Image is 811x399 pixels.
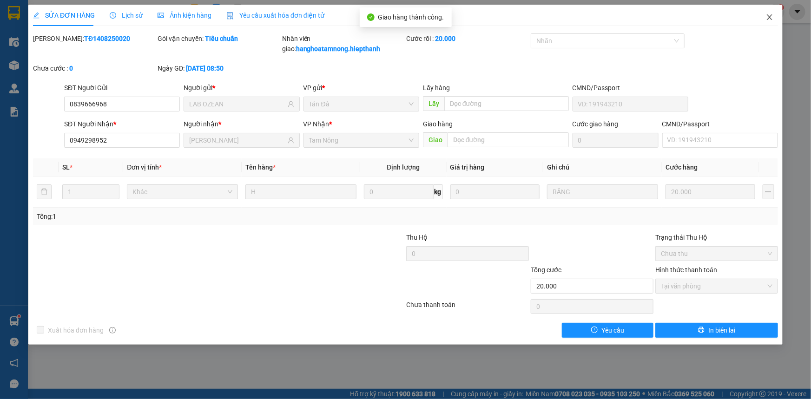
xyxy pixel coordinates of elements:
[450,164,485,171] span: Giá trị hàng
[288,137,294,144] span: user
[110,12,116,19] span: clock-circle
[562,323,653,338] button: exclamation-circleYêu cầu
[423,96,444,111] span: Lấy
[110,12,143,19] span: Lịch sử
[158,12,211,19] span: Ảnh kiện hàng
[282,33,405,54] div: Nhân viên giao:
[127,164,162,171] span: Đơn vị tính
[158,63,280,73] div: Ngày GD:
[573,120,619,128] label: Cước giao hàng
[757,5,783,31] button: Close
[444,96,569,111] input: Dọc đường
[62,164,70,171] span: SL
[661,247,772,261] span: Chưa thu
[601,325,624,335] span: Yêu cầu
[303,83,419,93] div: VP gửi
[33,63,156,73] div: Chưa cước :
[655,323,778,338] button: printerIn biên lai
[763,184,774,199] button: plus
[666,164,698,171] span: Cước hàng
[189,135,285,145] input: Tên người nhận
[766,13,773,21] span: close
[547,184,658,199] input: Ghi Chú
[406,33,529,44] div: Cước rồi :
[158,33,280,44] div: Gói vận chuyển:
[406,234,428,241] span: Thu Hộ
[309,133,414,147] span: Tam Nông
[708,325,735,335] span: In biên lai
[573,97,688,111] input: VD: 191943210
[37,211,313,222] div: Tổng: 1
[132,185,232,199] span: Khác
[64,83,180,93] div: SĐT Người Gửi
[573,83,688,93] div: CMND/Passport
[698,327,705,334] span: printer
[33,33,156,44] div: [PERSON_NAME]:
[189,99,285,109] input: Tên người gửi
[543,158,662,177] th: Ghi chú
[226,12,324,19] span: Yêu cầu xuất hóa đơn điện tử
[245,184,356,199] input: VD: Bàn, Ghế
[184,83,299,93] div: Người gửi
[435,35,455,42] b: 20.000
[655,232,778,242] div: Trạng thái Thu Hộ
[288,101,294,107] span: user
[655,266,717,274] label: Hình thức thanh toán
[69,65,73,72] b: 0
[245,164,276,171] span: Tên hàng
[367,13,375,21] span: check-circle
[662,119,778,129] div: CMND/Passport
[423,132,448,147] span: Giao
[387,164,420,171] span: Định lượng
[84,35,130,42] b: TĐ1408250020
[661,279,772,293] span: Tại văn phòng
[44,325,107,335] span: Xuất hóa đơn hàng
[158,12,164,19] span: picture
[573,133,659,148] input: Cước giao hàng
[33,12,95,19] span: SỬA ĐƠN HÀNG
[296,45,381,52] b: hanghoatamnong.hiepthanh
[423,120,453,128] span: Giao hàng
[309,97,414,111] span: Tản Đà
[109,327,116,334] span: info-circle
[666,184,755,199] input: 0
[423,84,450,92] span: Lấy hàng
[64,119,180,129] div: SĐT Người Nhận
[33,12,40,19] span: edit
[37,184,52,199] button: delete
[448,132,569,147] input: Dọc đường
[406,300,530,316] div: Chưa thanh toán
[226,12,234,20] img: icon
[303,120,330,128] span: VP Nhận
[450,184,540,199] input: 0
[186,65,224,72] b: [DATE] 08:50
[184,119,299,129] div: Người nhận
[434,184,443,199] span: kg
[378,13,444,21] span: Giao hàng thành công.
[591,327,598,334] span: exclamation-circle
[205,35,238,42] b: Tiêu chuẩn
[531,266,561,274] span: Tổng cước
